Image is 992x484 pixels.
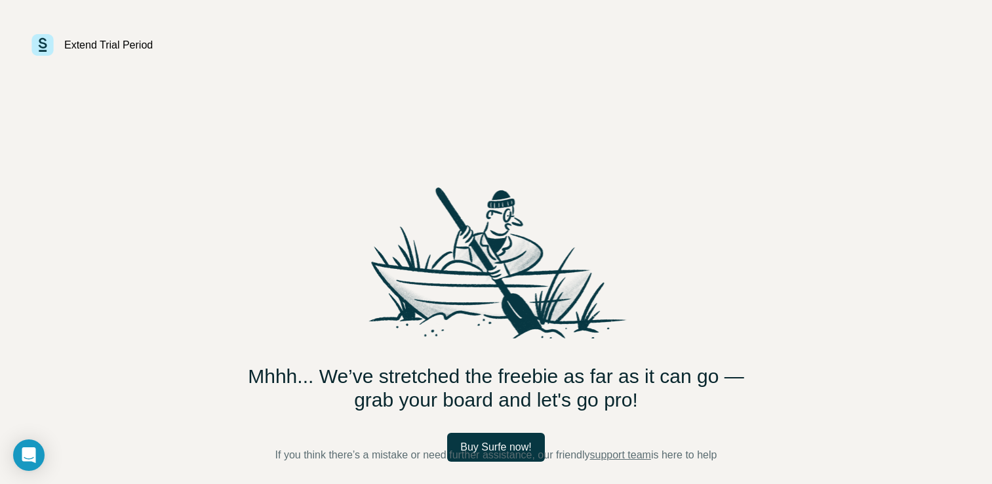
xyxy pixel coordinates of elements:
span: Mhhh... We’ve stretched the freebie as far as it can go — [248,365,744,388]
span: grab your board and let's go pro! [354,388,638,412]
span: is here to help [651,449,717,460]
span: If you think there’s a mistake or need further assistance, our friendly [275,449,590,460]
div: Open Intercom Messenger [13,439,45,471]
img: Surfe - Surfe logo [31,34,54,56]
a: support team [590,449,651,460]
button: Buy Surfe now! [447,433,545,462]
img: Surfe - Surfe logo [365,186,627,338]
div: Extend Trial Period [64,37,153,53]
span: Buy Surfe now! [460,439,532,455]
